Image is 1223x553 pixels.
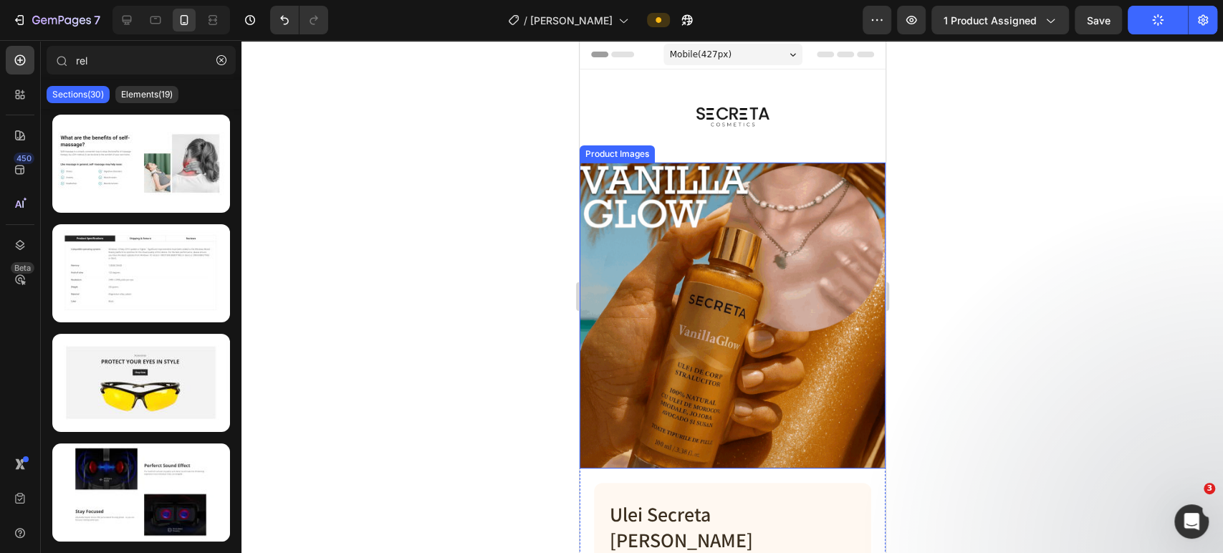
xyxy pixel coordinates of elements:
[52,89,104,100] p: Sections(30)
[6,6,107,34] button: 7
[931,6,1069,34] button: 1 product assigned
[524,13,527,28] span: /
[944,13,1037,28] span: 1 product assigned
[530,13,613,28] span: [PERSON_NAME]
[14,153,34,164] div: 450
[29,460,277,515] h1: Ulei Secreta [PERSON_NAME]
[47,46,236,74] input: Search Sections & Elements
[94,11,100,29] p: 7
[1204,483,1215,494] span: 3
[1075,6,1122,34] button: Save
[1174,504,1209,539] iframe: Intercom live chat
[121,89,173,100] p: Elements(19)
[11,262,34,274] div: Beta
[580,40,886,553] iframe: Design area
[1087,14,1111,27] span: Save
[270,6,328,34] div: Undo/Redo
